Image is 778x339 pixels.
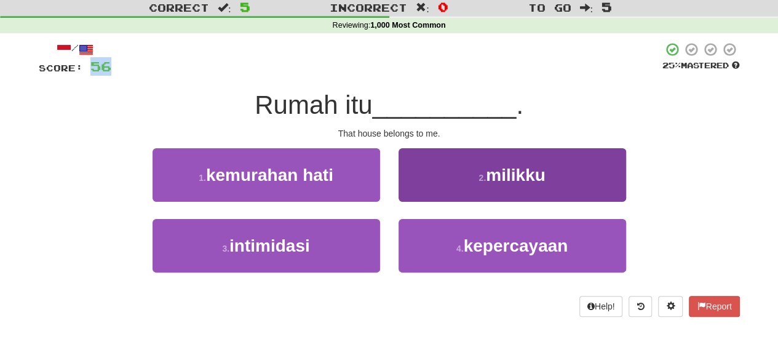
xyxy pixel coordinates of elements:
[528,1,571,14] span: To go
[39,63,83,73] span: Score:
[486,166,545,185] span: milikku
[399,219,626,273] button: 4.kepercayaan
[399,148,626,202] button: 2.milikku
[39,127,740,140] div: That house belongs to me.
[373,90,517,119] span: __________
[478,173,486,183] small: 2 .
[579,296,623,317] button: Help!
[199,173,206,183] small: 1 .
[149,1,209,14] span: Correct
[90,58,111,74] span: 56
[370,21,445,30] strong: 1,000 Most Common
[629,296,652,317] button: Round history (alt+y)
[579,2,593,13] span: :
[689,296,739,317] button: Report
[662,60,740,71] div: Mastered
[255,90,372,119] span: Rumah itu
[330,1,407,14] span: Incorrect
[218,2,231,13] span: :
[516,90,523,119] span: .
[464,236,568,255] span: kepercayaan
[206,166,333,185] span: kemurahan hati
[662,60,681,70] span: 25 %
[39,42,111,57] div: /
[416,2,429,13] span: :
[153,148,380,202] button: 1.kemurahan hati
[222,244,229,253] small: 3 .
[456,244,464,253] small: 4 .
[229,236,310,255] span: intimidasi
[153,219,380,273] button: 3.intimidasi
